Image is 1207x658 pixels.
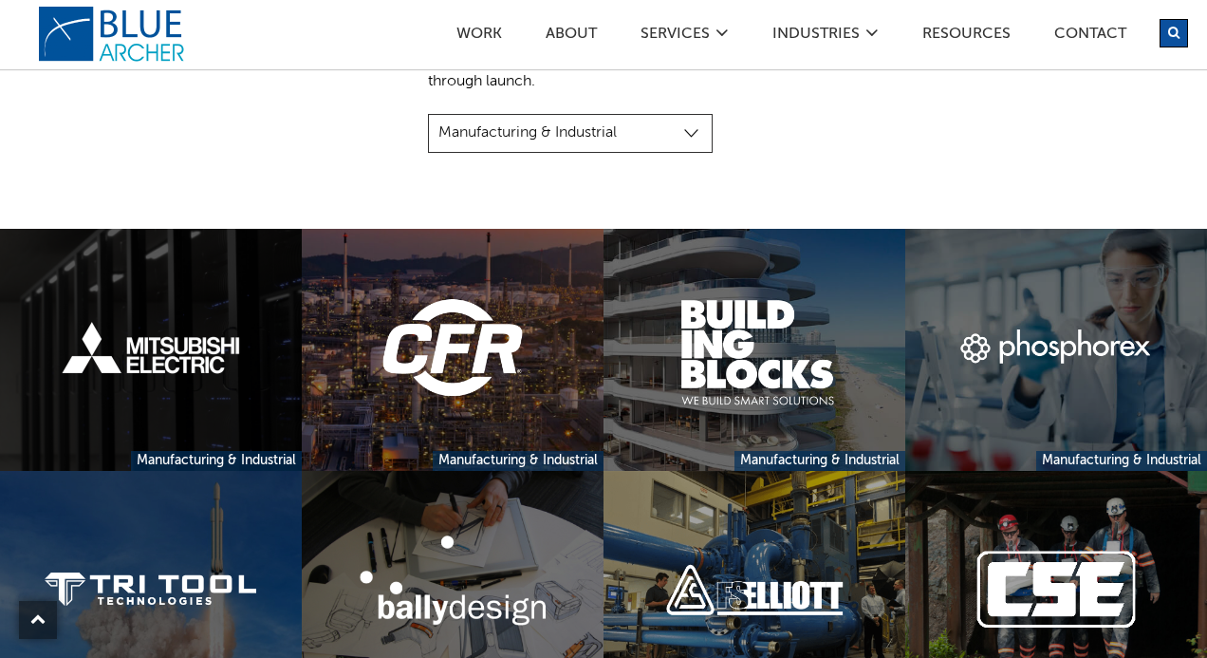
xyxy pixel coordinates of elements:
a: Manufacturing & Industrial [734,451,905,471]
a: ABOUT [545,27,598,47]
a: Work [455,27,503,47]
a: Manufacturing & Industrial [433,451,603,471]
a: Resources [921,27,1012,47]
a: logo [38,6,190,63]
a: Industries [771,27,861,47]
a: Manufacturing & Industrial [131,451,302,471]
a: SERVICES [640,27,711,47]
a: Contact [1053,27,1127,47]
a: Manufacturing & Industrial [1036,451,1207,471]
